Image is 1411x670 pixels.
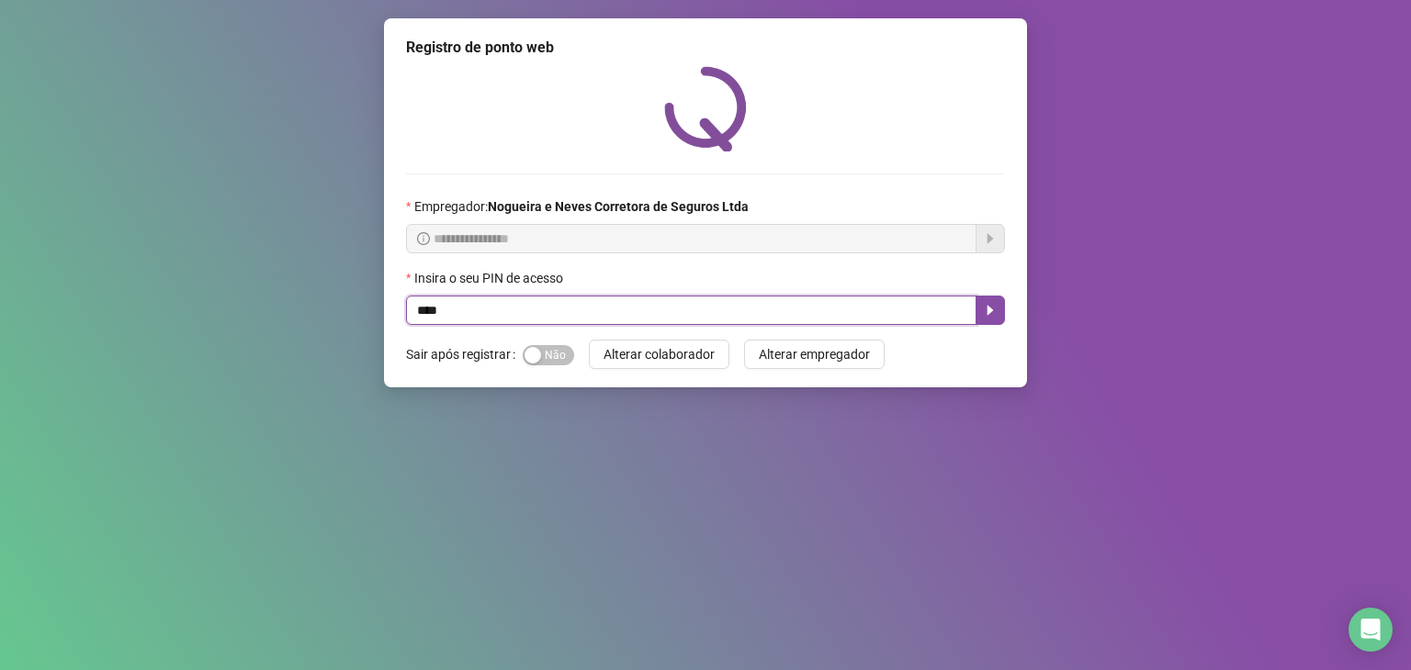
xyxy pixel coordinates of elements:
div: Open Intercom Messenger [1349,608,1393,652]
button: Alterar empregador [744,340,885,369]
span: caret-right [983,303,998,318]
label: Sair após registrar [406,340,523,369]
label: Insira o seu PIN de acesso [406,268,575,288]
div: Registro de ponto web [406,37,1005,59]
span: Alterar empregador [759,344,870,364]
strong: Nogueira e Neves Corretora de Seguros Ltda [488,199,749,214]
img: QRPoint [664,66,747,151]
span: Empregador : [414,196,749,217]
span: Alterar colaborador [604,344,715,364]
button: Alterar colaborador [589,340,729,369]
span: info-circle [417,232,430,245]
